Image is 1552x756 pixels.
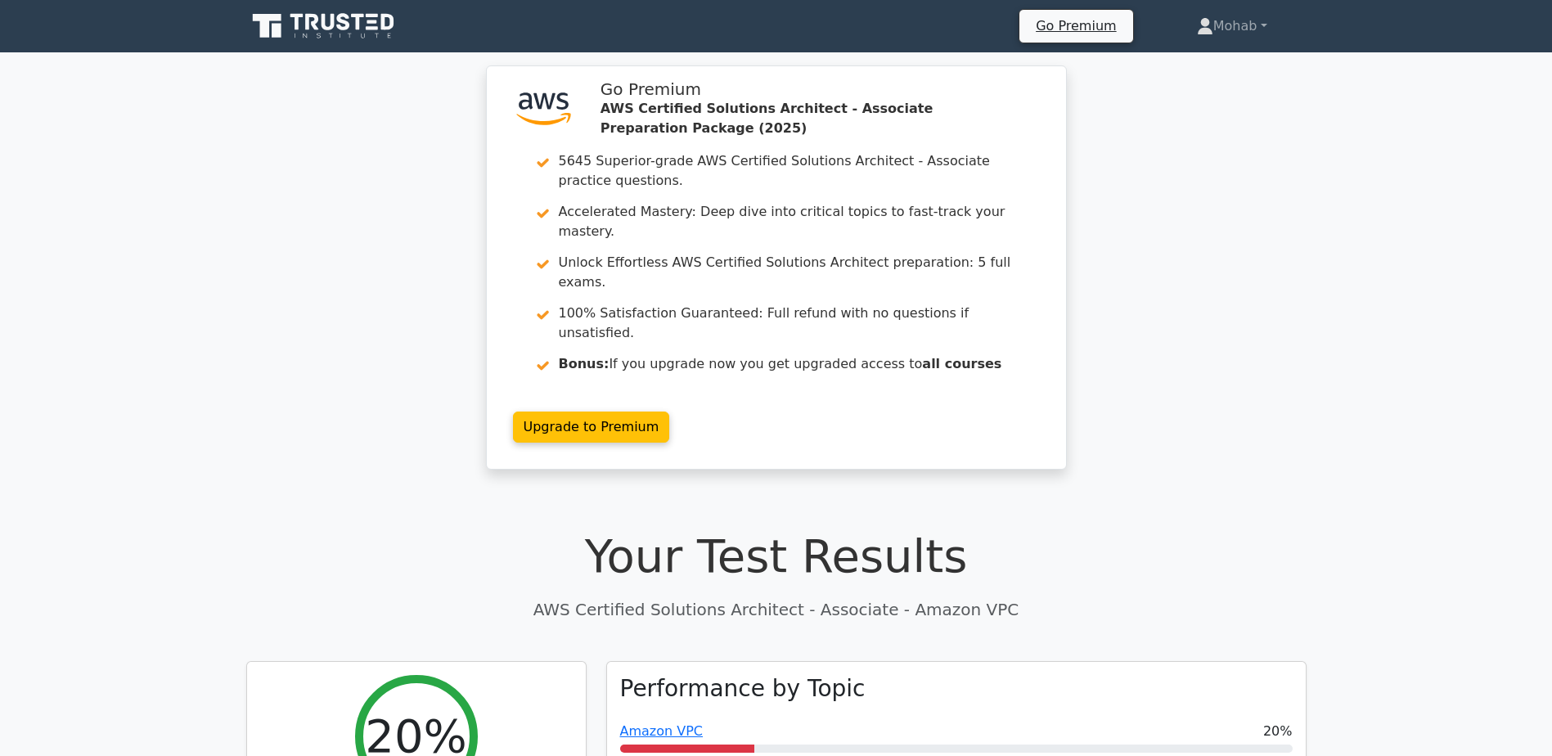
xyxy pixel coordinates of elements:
[1263,722,1293,741] span: 20%
[620,675,866,703] h3: Performance by Topic
[513,412,670,443] a: Upgrade to Premium
[1158,10,1307,43] a: Mohab
[620,723,704,739] a: Amazon VPC
[246,529,1307,583] h1: Your Test Results
[246,597,1307,622] p: AWS Certified Solutions Architect - Associate - Amazon VPC
[1026,15,1126,37] a: Go Premium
